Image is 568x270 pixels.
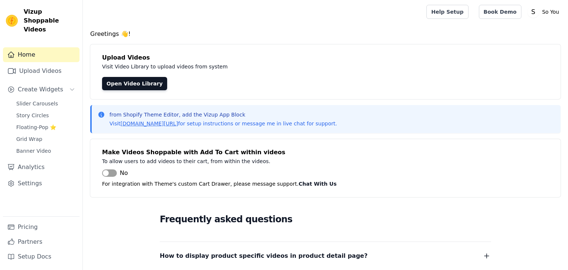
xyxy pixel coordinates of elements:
[426,5,468,19] a: Help Setup
[3,176,80,191] a: Settings
[16,124,56,131] span: Floating-Pop ⭐
[102,148,549,157] h4: Make Videos Shoppable with Add To Cart within videos
[102,179,549,188] p: For integration with Theme's custom Cart Drawer, please message support.
[24,7,77,34] span: Vizup Shoppable Videos
[90,30,561,38] h4: Greetings 👋!
[479,5,521,19] a: Book Demo
[16,100,58,107] span: Slider Carousels
[16,112,49,119] span: Story Circles
[121,121,178,126] a: [DOMAIN_NAME][URL]
[16,147,51,155] span: Banner Video
[102,62,433,71] p: Visit Video Library to upload videos from system
[102,169,128,178] button: No
[531,8,535,16] text: S
[160,212,491,227] h2: Frequently asked questions
[3,220,80,234] a: Pricing
[102,53,549,62] h4: Upload Videos
[527,5,562,18] button: S So You
[160,251,491,261] button: How to display product specific videos in product detail page?
[102,77,167,90] a: Open Video Library
[299,179,337,188] button: Chat With Us
[3,82,80,97] button: Create Widgets
[3,160,80,175] a: Analytics
[12,98,80,109] a: Slider Carousels
[18,85,63,94] span: Create Widgets
[12,122,80,132] a: Floating-Pop ⭐
[3,64,80,78] a: Upload Videos
[12,134,80,144] a: Grid Wrap
[3,234,80,249] a: Partners
[3,47,80,62] a: Home
[539,5,562,18] p: So You
[109,111,337,118] p: from Shopify Theme Editor, add the Vizup App Block
[12,146,80,156] a: Banner Video
[160,251,368,261] span: How to display product specific videos in product detail page?
[16,135,42,143] span: Grid Wrap
[109,120,337,127] p: Visit for setup instructions or message me in live chat for support.
[12,110,80,121] a: Story Circles
[102,157,433,166] p: To allow users to add videos to their cart, from within the videos.
[6,15,18,27] img: Vizup
[3,249,80,264] a: Setup Docs
[120,169,128,178] span: No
